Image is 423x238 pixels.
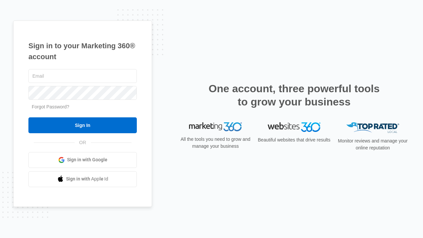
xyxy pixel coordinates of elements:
[28,171,137,187] a: Sign in with Apple Id
[268,122,321,132] img: Websites 360
[28,152,137,168] a: Sign in with Google
[32,104,69,109] a: Forgot Password?
[28,69,137,83] input: Email
[28,117,137,133] input: Sign In
[257,137,331,143] p: Beautiful websites that drive results
[178,136,252,150] p: All the tools you need to grow and manage your business
[28,40,137,62] h1: Sign in to your Marketing 360® account
[346,122,399,133] img: Top Rated Local
[189,122,242,132] img: Marketing 360
[207,82,382,108] h2: One account, three powerful tools to grow your business
[67,156,107,163] span: Sign in with Google
[75,139,91,146] span: OR
[336,138,410,151] p: Monitor reviews and manage your online reputation
[66,176,108,182] span: Sign in with Apple Id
